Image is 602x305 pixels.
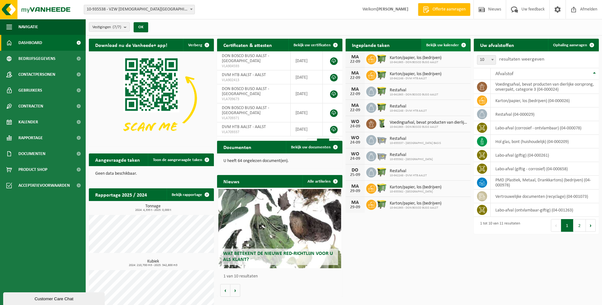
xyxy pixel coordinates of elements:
td: restafval (04-000029) [491,107,599,121]
button: Volgende [230,284,240,297]
span: 10-941965 - DON BOSCO BUSO AALST [390,61,441,64]
span: Karton/papier, los (bedrijven) [390,201,441,206]
span: Documenten [18,146,45,162]
span: Restafval [390,169,427,174]
div: 22-09 [349,108,361,113]
img: WB-1100-HPE-GN-50 [376,199,387,210]
td: labo-afval (corrosief - ontvlambaar) (04-000078) [491,121,599,135]
div: 29-09 [349,189,361,193]
span: Restafval [390,136,441,141]
span: DON BOSCO BUSO AALST - [GEOGRAPHIC_DATA] [222,54,269,63]
td: hol glas, bont (huishoudelijk) (04-000209) [491,135,599,148]
h2: Aangevraagde taken [89,153,146,166]
a: Alle artikelen [302,175,342,188]
button: Vorige [220,284,230,297]
div: 22-09 [349,76,361,80]
div: MA [349,87,361,92]
div: MA [349,200,361,205]
h2: Uw afvalstoffen [474,39,520,51]
span: 10-935538 - VZW PRIESTER DAENS COLLEGE - AALST [84,5,195,14]
h2: Certificaten & attesten [217,39,278,51]
td: labo-afval (giftig - corrosief) (04-000658) [491,162,599,176]
span: Karton/papier, los (bedrijven) [390,185,441,190]
div: MA [349,103,361,108]
button: 1 [561,219,573,232]
a: Bekijk uw documenten [286,141,342,153]
img: WB-0660-HPE-GN-50 [376,183,387,193]
img: WB-1100-HPE-GN-50 [376,53,387,64]
a: Ophaling aanvragen [548,39,598,51]
img: WB-2500-GAL-GY-01 [376,150,387,161]
button: 2 [573,219,586,232]
span: Voedingsafval, bevat producten van dierlijke oorsprong, onverpakt, categorie 3 [390,120,467,125]
h3: Kubiek [92,259,214,267]
img: WB-2500-GAL-GY-01 [376,134,387,145]
span: Gebruikers [18,82,42,98]
td: labo-afval (ontvlambaar-giftig) (04-001263) [491,203,599,217]
p: 1 van 10 resultaten [223,274,339,279]
span: Bekijk uw kalender [426,43,459,47]
a: Offerte aanvragen [418,3,470,16]
span: Verberg [188,43,202,47]
span: Bekijk uw certificaten [294,43,331,47]
span: Restafval [390,104,427,109]
span: Kalender [18,114,38,130]
button: Previous [551,219,561,232]
button: OK [134,22,148,32]
span: 10-941965 - DON BOSCO BUSO AALST [390,125,467,129]
count: (7/7) [113,25,121,29]
h2: Documenten [217,141,258,153]
span: Restafval [390,152,433,158]
span: Product Shop [18,162,47,178]
img: WB-1100-HPE-GN-50 [376,166,387,177]
td: [DATE] [291,84,323,103]
a: Toon de aangevraagde taken [148,153,213,166]
img: Download de VHEPlus App [89,51,214,145]
td: karton/papier, los (bedrijven) (04-000026) [491,94,599,107]
span: Toon de aangevraagde taken [153,158,202,162]
td: PMD (Plastiek, Metaal, Drankkartons) (bedrijven) (04-000978) [491,176,599,190]
td: [DATE] [291,70,323,84]
span: VLA709371 [222,116,285,121]
button: Verberg [183,39,213,51]
div: MA [349,55,361,60]
h2: Ingeplande taken [346,39,396,51]
span: Navigatie [18,19,38,35]
span: Contracten [18,98,43,114]
div: 22-09 [349,92,361,96]
img: WB-1100-HPE-GN-50 [376,69,387,80]
button: Next [586,219,596,232]
span: Bedrijfsgegevens [18,51,56,67]
span: Offerte aanvragen [431,6,467,13]
span: Karton/papier, los (bedrijven) [390,55,441,61]
iframe: chat widget [3,291,106,305]
td: voedingsafval, bevat producten van dierlijke oorsprong, onverpakt, categorie 3 (04-000024) [491,80,599,94]
div: WO [349,119,361,124]
span: 2024: 4,335 t - 2025: 0,000 t [92,209,214,212]
a: Bekijk uw certificaten [288,39,342,51]
span: 10-941965 - DON BOSCO BUSO AALST [390,206,441,210]
span: Karton/papier, los (bedrijven) [390,72,441,77]
h2: Nieuws [217,175,246,187]
span: 10-941965 - DON BOSCO BUSO AALST [390,93,438,97]
span: 10-942248 - DVM HTB AALST [390,109,427,113]
span: VLA709673 [222,97,285,102]
img: WB-0140-HPE-GN-50 [376,118,387,129]
img: WB-1100-HPE-GN-50 [376,102,387,113]
span: Afvalstof [495,71,513,76]
p: U heeft 64 ongelezen document(en). [223,159,336,163]
span: Acceptatievoorwaarden [18,178,70,193]
h2: Rapportage 2025 / 2024 [89,188,153,201]
a: Bekijk uw kalender [421,39,470,51]
td: labo-afval (giftig) (04-000261) [491,148,599,162]
span: DVM HTB AALST - AALST [222,73,266,77]
div: MA [349,71,361,76]
div: MA [349,184,361,189]
div: 1 tot 10 van 11 resultaten [477,218,520,232]
td: vertrouwelijke documenten (recyclage) (04-001073) [491,190,599,203]
td: [DATE] [291,122,323,136]
div: 24-09 [349,124,361,129]
a: Wat betekent de nieuwe RED-richtlijn voor u als klant? [218,189,341,268]
span: 10-935537 - [GEOGRAPHIC_DATA] BASIS [390,141,441,145]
